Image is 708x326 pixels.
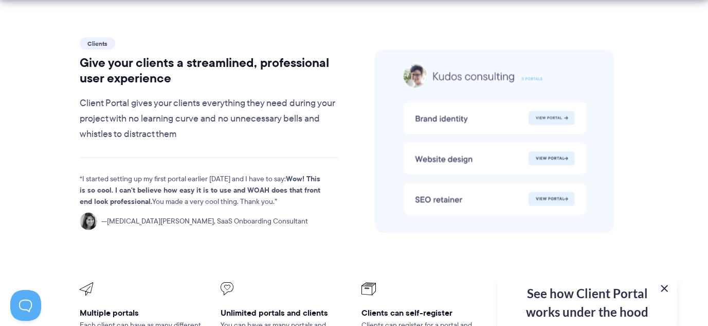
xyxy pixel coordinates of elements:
[361,307,488,318] h3: Clients can self-register
[80,173,320,207] strong: Wow! This is so cool. I can't believe how easy it is to use and WOAH does that front end look pro...
[80,96,339,142] p: Client Portal gives your clients everything they need during your project with no learning curve ...
[80,38,115,50] span: Clients
[80,174,321,208] p: I started setting up my first portal earlier [DATE] and I have to say: You made a very cool thing...
[80,55,339,86] h2: Give your clients a streamlined, professional user experience
[10,290,41,321] iframe: Toggle Customer Support
[80,307,206,318] h3: Multiple portals
[221,307,347,318] h3: Unlimited portals and clients
[101,216,308,227] span: [MEDICAL_DATA][PERSON_NAME], SaaS Onboarding Consultant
